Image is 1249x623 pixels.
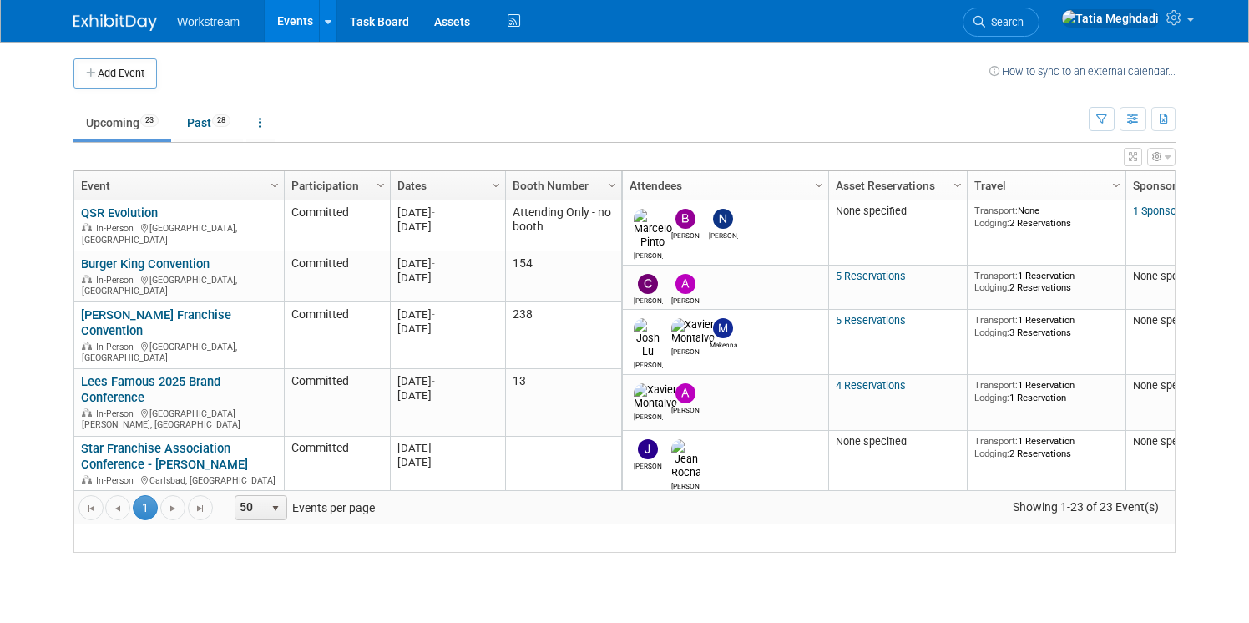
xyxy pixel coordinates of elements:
span: Column Settings [268,179,281,192]
div: 1 Reservation 2 Reservations [974,435,1120,459]
div: [GEOGRAPHIC_DATA], [GEOGRAPHIC_DATA] [81,272,276,297]
span: Go to the last page [194,502,207,515]
img: Jean Rocha [671,439,701,479]
a: Upcoming23 [73,107,171,139]
div: Andrew Walters [671,403,700,414]
img: Chris Connelly [638,274,658,294]
div: [DATE] [397,455,498,469]
span: Column Settings [605,179,619,192]
a: QSR Evolution [81,205,158,220]
img: Jacob Davis [638,439,658,459]
a: Column Settings [604,171,622,196]
span: None specified [1133,314,1204,327]
div: 1 Reservation 3 Reservations [974,314,1120,338]
span: 1 [133,495,158,520]
div: Carlsbad, [GEOGRAPHIC_DATA] [81,473,276,487]
img: Nicole Kim [713,209,733,229]
span: Lodging: [974,327,1009,338]
a: Column Settings [488,171,506,196]
img: ExhibitDay [73,14,157,31]
img: In-Person Event [82,408,92,417]
span: Transport: [974,205,1018,216]
img: Josh Lu [634,318,663,358]
a: 5 Reservations [836,270,906,282]
span: None specified [1133,270,1204,282]
span: 23 [140,114,159,127]
img: In-Person Event [82,475,92,484]
td: 13 [505,369,621,436]
a: Go to the previous page [105,495,130,520]
div: [DATE] [397,441,498,455]
span: - [432,257,435,270]
img: Benjamin Guyaux [675,209,695,229]
a: How to sync to an external calendar... [989,65,1176,78]
div: [DATE] [397,388,498,403]
span: Search [985,16,1024,28]
img: Andrew Walters [675,383,695,403]
div: None 2 Reservations [974,205,1120,229]
span: Column Settings [1110,179,1123,192]
a: Go to the first page [78,495,104,520]
span: Events per page [214,495,392,520]
div: 1 Reservation 1 Reservation [974,379,1120,403]
span: None specified [836,435,907,448]
span: None specified [1133,435,1204,448]
div: [DATE] [397,256,498,271]
a: Dates [397,171,494,200]
span: In-Person [96,223,139,234]
div: [DATE] [397,271,498,285]
a: Column Settings [266,171,285,196]
div: Nicole Kim [709,229,738,240]
span: Lodging: [974,448,1009,459]
td: Committed [284,437,390,493]
span: Lodging: [974,392,1009,403]
span: Column Settings [951,179,964,192]
a: Column Settings [372,171,391,196]
span: Transport: [974,379,1018,391]
td: Attending Only - no booth [505,200,621,251]
img: Xavier Montalvo [671,318,715,345]
span: In-Person [96,275,139,286]
a: 1 Sponsorship [1133,205,1200,217]
span: None specified [836,205,907,217]
a: Travel [974,171,1115,200]
a: Column Settings [811,171,829,196]
div: Xavier Montalvo [634,410,663,421]
button: Add Event [73,58,157,89]
span: Transport: [974,435,1018,447]
div: [DATE] [397,220,498,234]
span: Go to the previous page [111,502,124,515]
a: Lees Famous 2025 Brand Conference [81,374,220,405]
a: Sponsorships [1133,171,1240,200]
img: Andrew Walters [675,274,695,294]
a: Participation [291,171,379,200]
div: [DATE] [397,307,498,322]
span: Lodging: [974,281,1009,293]
div: Jean Rocha [671,479,700,490]
td: 238 [505,302,621,369]
span: None specified [1133,379,1204,392]
img: Xavier Montalvo [634,383,677,410]
img: In-Person Event [82,275,92,283]
td: Committed [284,302,390,369]
img: Marcelo Pinto [634,209,672,249]
img: In-Person Event [82,223,92,231]
div: [GEOGRAPHIC_DATA], [GEOGRAPHIC_DATA] [81,220,276,246]
td: Committed [284,200,390,251]
span: Lodging: [974,217,1009,229]
div: [DATE] [397,322,498,336]
a: Burger King Convention [81,256,210,271]
span: Transport: [974,270,1018,281]
a: Column Settings [1108,171,1126,196]
a: Column Settings [949,171,968,196]
a: Attendees [630,171,817,200]
a: Go to the next page [160,495,185,520]
a: Past28 [174,107,243,139]
div: Chris Connelly [634,294,663,305]
span: In-Person [96,475,139,486]
span: - [432,442,435,454]
span: Transport: [974,314,1018,326]
span: Go to the first page [84,502,98,515]
div: [GEOGRAPHIC_DATA], [GEOGRAPHIC_DATA] [81,339,276,364]
img: Makenna Clark [713,318,733,338]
